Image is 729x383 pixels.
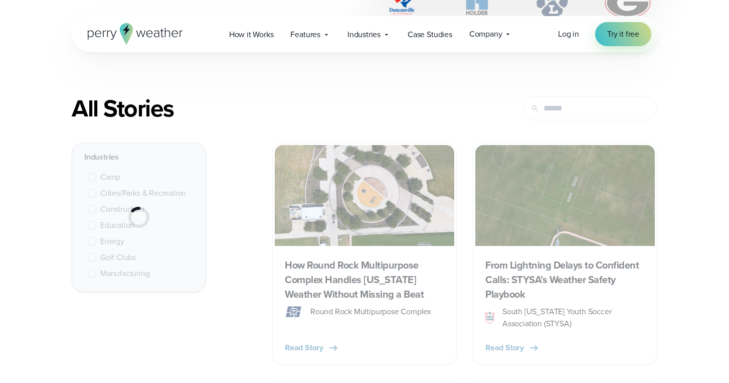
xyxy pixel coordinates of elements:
[399,24,461,45] a: Case Studies
[347,29,381,41] span: Industries
[72,94,457,122] div: All Stories
[558,28,579,40] a: Log in
[290,29,320,41] span: Features
[221,24,282,45] a: How it Works
[607,28,639,40] span: Try it free
[595,22,651,46] a: Try it free
[408,29,452,41] span: Case Studies
[229,29,274,41] span: How it Works
[469,28,502,40] span: Company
